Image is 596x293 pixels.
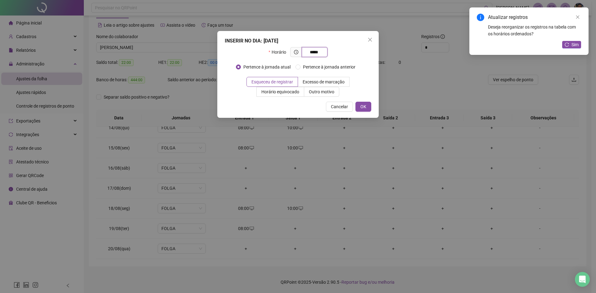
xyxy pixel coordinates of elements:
span: Pertence à jornada anterior [300,64,358,70]
span: OK [360,103,366,110]
span: close [576,15,580,19]
span: Cancelar [331,103,348,110]
span: close [368,37,372,42]
span: Pertence à jornada atual [241,64,293,70]
button: Sim [562,41,581,48]
span: Excesso de marcação [303,79,345,84]
span: reload [565,42,569,47]
a: Close [574,14,581,20]
span: Horário equivocado [261,89,299,94]
span: Outro motivo [309,89,334,94]
span: Esqueceu de registrar [251,79,293,84]
label: Horário [269,47,290,57]
button: Cancelar [326,102,353,112]
div: Deseja reorganizar os registros na tabela com os horários ordenados? [488,24,581,37]
span: info-circle [477,14,484,21]
span: Sim [571,41,579,48]
span: clock-circle [294,50,298,54]
div: INSERIR NO DIA : [DATE] [225,37,371,45]
button: Close [365,35,375,45]
div: Open Intercom Messenger [575,272,590,287]
div: Atualizar registros [488,14,581,21]
button: OK [355,102,371,112]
